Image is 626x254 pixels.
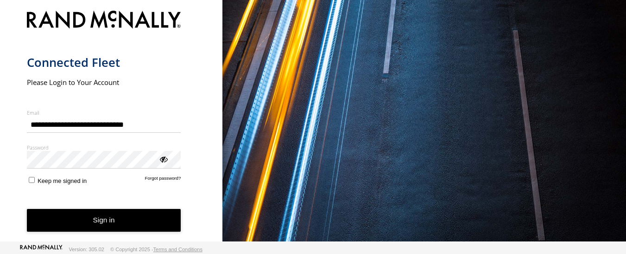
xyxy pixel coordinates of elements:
h2: Please Login to Your Account [27,78,181,87]
div: ViewPassword [158,154,168,163]
a: Forgot password? [145,176,181,184]
button: Sign in [27,209,181,232]
img: Rand McNally [27,9,181,33]
a: Terms and Conditions [153,247,202,252]
div: Version: 305.02 [69,247,104,252]
input: Keep me signed in [29,177,35,183]
a: Visit our Website [20,245,63,254]
span: Keep me signed in [38,177,87,184]
label: Email [27,109,181,116]
div: © Copyright 2025 - [110,247,202,252]
label: Password [27,144,181,151]
form: main [27,5,196,247]
h1: Connected Fleet [27,55,181,70]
